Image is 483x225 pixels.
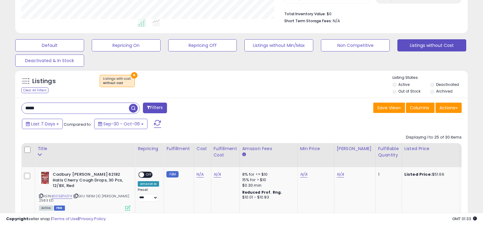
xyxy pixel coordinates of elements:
[103,81,131,85] div: without cost
[39,172,130,210] div: ASIN:
[284,10,457,17] li: $0
[138,146,161,152] div: Repricing
[284,11,326,16] b: Total Inventory Value:
[452,216,477,222] span: 2025-10-14 01:33 GMT
[406,103,435,113] button: Columns
[39,194,129,203] span: | SKU: 1181M (4) [PERSON_NAME] 2583 ED
[242,146,295,152] div: Amazon Fees
[103,76,131,86] span: Listings with cost :
[242,195,293,200] div: $10.01 - $10.83
[39,172,51,184] img: 41EQpBdE7eL._SL40_.jpg
[321,39,390,51] button: Non Competitive
[392,75,468,81] p: Listing States:
[39,206,53,211] span: All listings currently available for purchase on Amazon
[300,171,307,178] a: N/A
[53,172,127,190] b: Cadbury [PERSON_NAME] 62182 Halls Cherry Cough Drops, 30 Pcs, 12/BX, Red
[197,146,208,152] div: Cost
[138,181,159,187] div: Amazon AI
[397,39,466,51] button: Listings without Cost
[79,216,106,222] a: Privacy Policy
[435,103,462,113] button: Actions
[6,216,106,222] div: seller snap | |
[51,194,72,199] a: B005BTAZFK
[214,171,221,178] a: N/A
[410,105,429,111] span: Columns
[244,39,313,51] button: Listings without Min/Max
[373,103,405,113] button: Save View
[138,188,159,202] div: Preset:
[284,18,332,23] b: Short Term Storage Fees:
[398,89,421,94] label: Out of Stock
[436,82,459,87] label: Deactivated
[15,54,84,67] button: Deactivated & In Stock
[21,87,48,93] div: Clear All Filters
[166,171,178,178] small: FBM
[92,39,161,51] button: Repricing On
[242,177,293,183] div: 15% for > $10
[436,89,453,94] label: Archived
[214,146,237,158] div: Fulfillment Cost
[52,216,78,222] a: Terms of Use
[300,146,332,152] div: Min Price
[32,77,56,86] h5: Listings
[131,72,137,79] button: ×
[144,172,154,178] span: OFF
[54,206,65,211] span: FBM
[378,172,397,177] div: 1
[378,146,399,158] div: Fulfillable Quantity
[337,146,373,152] div: [PERSON_NAME]
[37,146,133,152] div: Title
[406,135,462,140] div: Displaying 1 to 25 of 30 items
[143,103,167,113] button: Filters
[404,172,455,177] div: $51.66
[242,172,293,177] div: 8% for <= $10
[64,121,92,127] span: Compared to:
[242,190,282,195] b: Reduced Prof. Rng.
[404,171,432,177] b: Listed Price:
[333,18,340,24] span: N/A
[15,39,84,51] button: Default
[242,183,293,188] div: $0.30 min
[6,216,28,222] strong: Copyright
[103,121,140,127] span: Sep-30 - Oct-06
[197,171,204,178] a: N/A
[337,171,344,178] a: N/A
[31,121,55,127] span: Last 7 Days
[166,146,191,152] div: Fulfillment
[398,82,410,87] label: Active
[168,39,237,51] button: Repricing Off
[94,119,147,129] button: Sep-30 - Oct-06
[242,152,246,157] small: Amazon Fees.
[22,119,63,129] button: Last 7 Days
[404,146,457,152] div: Listed Price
